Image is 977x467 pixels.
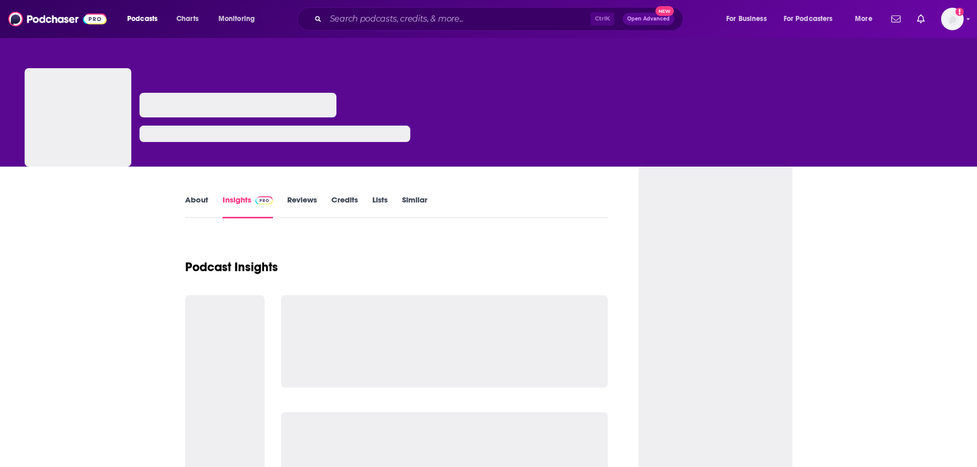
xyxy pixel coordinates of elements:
[307,7,693,31] div: Search podcasts, credits, & more...
[777,11,848,27] button: open menu
[287,195,317,218] a: Reviews
[127,12,157,26] span: Podcasts
[941,8,964,30] button: Show profile menu
[855,12,872,26] span: More
[784,12,833,26] span: For Podcasters
[326,11,590,27] input: Search podcasts, credits, & more...
[185,195,208,218] a: About
[8,9,107,29] img: Podchaser - Follow, Share and Rate Podcasts
[623,13,674,25] button: Open AdvancedNew
[331,195,358,218] a: Credits
[372,195,388,218] a: Lists
[955,8,964,16] svg: Add a profile image
[726,12,767,26] span: For Business
[211,11,268,27] button: open menu
[941,8,964,30] img: User Profile
[655,6,674,16] span: New
[255,196,273,205] img: Podchaser Pro
[913,10,929,28] a: Show notifications dropdown
[941,8,964,30] span: Logged in as PTEPR25
[848,11,885,27] button: open menu
[590,12,614,26] span: Ctrl K
[402,195,427,218] a: Similar
[887,10,905,28] a: Show notifications dropdown
[185,259,278,275] h1: Podcast Insights
[120,11,171,27] button: open menu
[218,12,255,26] span: Monitoring
[176,12,198,26] span: Charts
[170,11,205,27] a: Charts
[223,195,273,218] a: InsightsPodchaser Pro
[719,11,780,27] button: open menu
[627,16,670,22] span: Open Advanced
